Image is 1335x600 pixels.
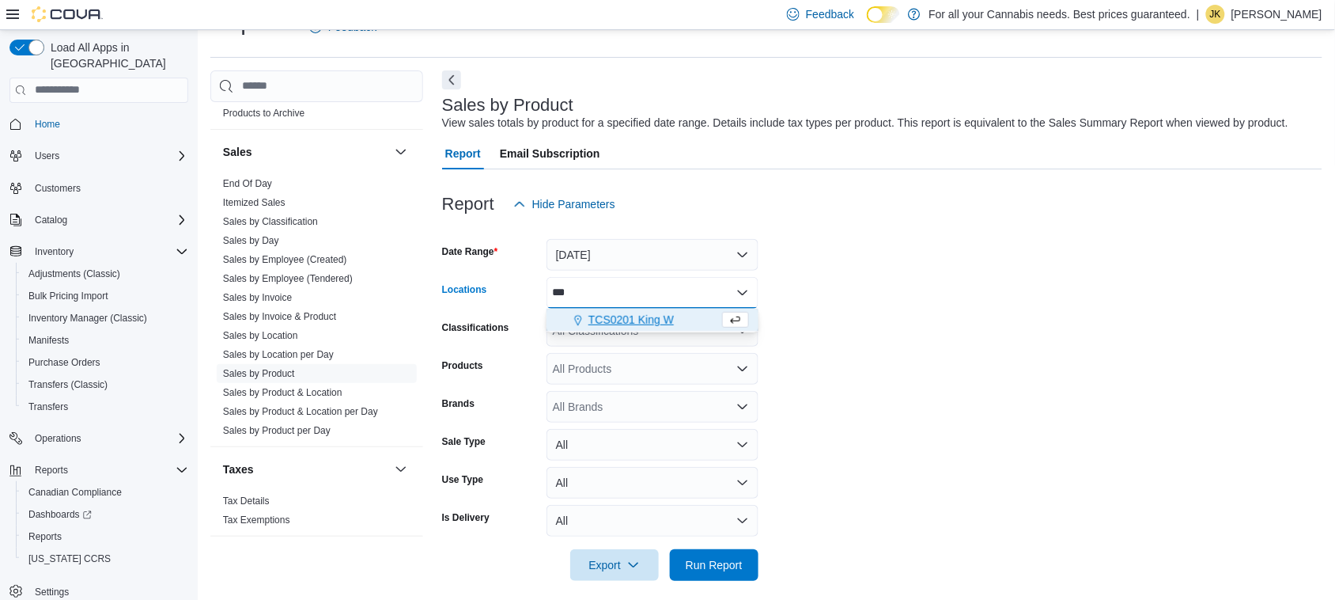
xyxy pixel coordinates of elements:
a: Tax Exemptions [223,515,290,526]
button: Hide Parameters [507,188,622,220]
a: Adjustments (Classic) [22,264,127,283]
label: Classifications [442,321,509,334]
span: Tax Exemptions [223,514,290,526]
button: Bulk Pricing Import [16,285,195,307]
span: Sales by Location [223,329,298,342]
div: Taxes [210,492,423,536]
span: Run Report [686,557,743,573]
a: Sales by Day [223,235,279,246]
label: Brands [442,397,475,410]
span: Sales by Location per Day [223,348,334,361]
span: Settings [35,586,69,598]
button: [US_STATE] CCRS [16,548,195,570]
button: Inventory [3,241,195,263]
span: Transfers [28,401,68,413]
a: Sales by Product per Day [223,425,331,436]
h3: Sales [223,144,252,160]
a: Sales by Employee (Tendered) [223,273,353,284]
button: Taxes [391,460,410,479]
span: Tax Details [223,495,270,507]
span: Reports [28,530,62,543]
span: Sales by Day [223,234,279,247]
span: Sales by Product & Location per Day [223,405,378,418]
span: Inventory [28,242,188,261]
button: Manifests [16,329,195,351]
p: | [1197,5,1200,24]
p: [PERSON_NAME] [1231,5,1322,24]
span: Home [35,118,60,131]
span: Dashboards [28,508,92,521]
button: All [546,505,758,537]
span: Catalog [35,214,67,226]
button: Close list of options [736,287,749,299]
button: Operations [28,429,88,448]
span: Operations [28,429,188,448]
button: Users [3,145,195,167]
span: Canadian Compliance [22,483,188,502]
span: Sales by Employee (Created) [223,253,347,266]
span: Hide Parameters [532,196,615,212]
a: Customers [28,179,87,198]
button: Run Report [670,549,758,581]
span: Sales by Classification [223,215,318,228]
a: Dashboards [16,503,195,526]
button: Inventory Manager (Classic) [16,307,195,329]
span: Manifests [28,334,69,347]
label: Sale Type [442,435,486,448]
a: End Of Day [223,178,272,189]
a: Sales by Invoice [223,292,292,303]
span: Bulk Pricing Import [22,287,188,306]
button: Taxes [223,461,388,477]
a: Manifests [22,331,75,350]
a: Reports [22,527,68,546]
input: Dark Mode [867,6,900,23]
label: Products [442,359,483,372]
button: Sales [391,142,410,161]
a: Canadian Compliance [22,483,128,502]
a: Inventory Manager (Classic) [22,309,153,328]
button: Reports [3,459,195,481]
button: Open list of options [736,363,749,375]
span: Dashboards [22,505,188,524]
button: Reports [28,461,74,480]
span: Reports [35,464,68,477]
button: Next [442,70,461,89]
button: Purchase Orders [16,351,195,374]
span: Users [28,146,188,165]
span: Sales by Employee (Tendered) [223,272,353,285]
button: Transfers (Classic) [16,374,195,396]
a: Sales by Product & Location per Day [223,406,378,417]
span: Purchase Orders [28,356,100,369]
span: Report [445,138,481,169]
button: Transfers [16,396,195,418]
button: Open list of options [736,401,749,413]
span: Export [580,549,649,581]
span: Washington CCRS [22,549,188,568]
span: Users [35,150,59,162]
a: Transfers (Classic) [22,375,114,394]
img: Cova [32,6,103,22]
span: Purchase Orders [22,353,188,372]
span: Adjustments (Classic) [28,268,120,280]
span: Products to Archive [223,107,304,120]
span: JK [1210,5,1221,24]
label: Date Range [442,245,498,258]
button: Catalog [28,211,74,230]
button: Sales [223,144,388,160]
a: Sales by Employee (Created) [223,254,347,265]
label: Use Type [442,473,483,486]
div: Jennifer Kinzie [1206,5,1225,24]
span: Home [28,114,188,134]
div: Sales [210,174,423,446]
span: Inventory Manager (Classic) [22,309,188,328]
button: Users [28,146,66,165]
span: Sales by Invoice [223,291,292,304]
button: Canadian Compliance [16,481,195,503]
a: [US_STATE] CCRS [22,549,117,568]
span: [US_STATE] CCRS [28,553,111,565]
span: Customers [28,178,188,198]
button: TCS0201 King W [546,309,758,332]
h3: Sales by Product [442,96,573,115]
span: Itemized Sales [223,196,286,209]
button: All [546,467,758,499]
